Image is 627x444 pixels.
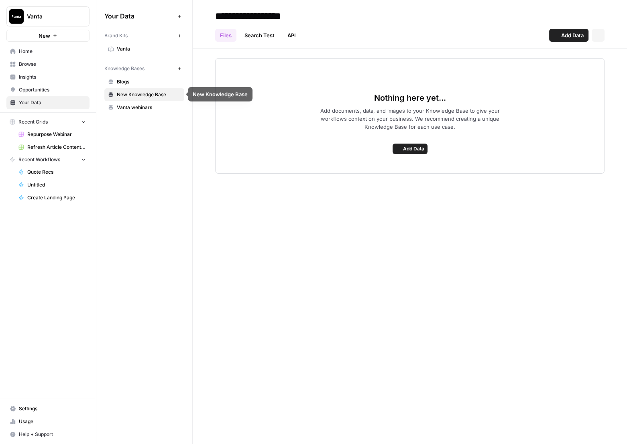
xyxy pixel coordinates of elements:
[6,6,90,26] button: Workspace: Vanta
[6,96,90,109] a: Your Data
[18,118,48,126] span: Recent Grids
[104,75,184,88] a: Blogs
[19,99,86,106] span: Your Data
[104,11,175,21] span: Your Data
[19,431,86,438] span: Help + Support
[9,9,24,24] img: Vanta Logo
[6,415,90,428] a: Usage
[374,92,446,103] span: Nothing here yet...
[19,86,86,93] span: Opportunities
[19,405,86,412] span: Settings
[6,58,90,71] a: Browse
[18,156,60,163] span: Recent Workflows
[19,418,86,425] span: Usage
[19,61,86,68] span: Browse
[104,88,184,101] a: New Knowledge Base
[6,428,90,441] button: Help + Support
[6,30,90,42] button: New
[104,43,184,55] a: Vanta
[215,29,236,42] a: Files
[117,104,181,111] span: Vanta webinars
[39,32,50,40] span: New
[15,166,90,178] a: Quote Recs
[393,144,427,154] button: Add Data
[19,48,86,55] span: Home
[6,116,90,128] button: Recent Grids
[27,181,86,189] span: Untitled
[403,145,424,152] span: Add Data
[27,144,86,151] span: Refresh Article Content (+ Webinar Quotes)
[104,101,184,114] a: Vanta webinars
[27,194,86,201] span: Create Landing Page
[15,191,90,204] a: Create Landing Page
[104,32,128,39] span: Brand Kits
[15,141,90,154] a: Refresh Article Content (+ Webinar Quotes)
[6,83,90,96] a: Opportunities
[19,73,86,81] span: Insights
[240,29,279,42] a: Search Test
[561,31,584,39] span: Add Data
[6,71,90,83] a: Insights
[27,12,75,20] span: Vanta
[104,65,145,72] span: Knowledge Bases
[6,154,90,166] button: Recent Workflows
[283,29,301,42] a: API
[117,78,181,85] span: Blogs
[307,107,513,131] span: Add documents, data, and images to your Knowledge Base to give your workflows context on your bus...
[117,45,181,53] span: Vanta
[6,45,90,58] a: Home
[117,91,181,98] span: New Knowledge Base
[15,128,90,141] a: Repurpose Webinar
[6,402,90,415] a: Settings
[27,168,86,176] span: Quote Recs
[549,29,588,42] button: Add Data
[15,178,90,191] a: Untitled
[27,131,86,138] span: Repurpose Webinar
